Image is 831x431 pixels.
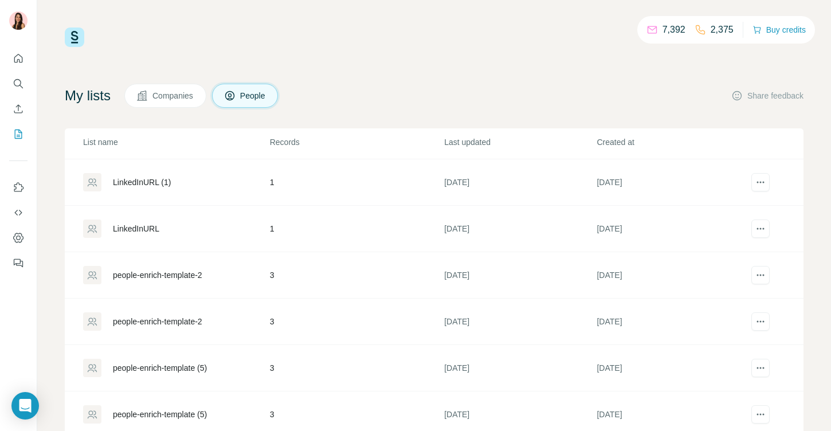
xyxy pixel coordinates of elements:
div: people-enrich-template-2 [113,316,202,327]
button: Share feedback [731,90,803,101]
p: Created at [597,136,748,148]
td: 1 [269,159,444,206]
div: people-enrich-template (5) [113,362,207,374]
td: [DATE] [596,345,748,391]
p: 2,375 [711,23,734,37]
td: 1 [269,206,444,252]
td: 3 [269,299,444,345]
button: My lists [9,124,28,144]
td: [DATE] [444,206,596,252]
td: [DATE] [596,206,748,252]
button: actions [751,312,770,331]
button: Enrich CSV [9,99,28,119]
span: People [240,90,266,101]
button: Dashboard [9,228,28,248]
div: people-enrich-template (5) [113,409,207,420]
div: people-enrich-template-2 [113,269,202,281]
td: 3 [269,252,444,299]
p: Last updated [444,136,595,148]
p: Records [270,136,443,148]
h4: My lists [65,87,111,105]
div: LinkedInURL [113,223,159,234]
td: [DATE] [596,159,748,206]
button: Search [9,73,28,94]
button: Buy credits [752,22,806,38]
button: actions [751,173,770,191]
p: List name [83,136,269,148]
td: [DATE] [444,299,596,345]
p: 7,392 [663,23,685,37]
button: actions [751,405,770,424]
button: Feedback [9,253,28,273]
div: LinkedInURL (1) [113,177,171,188]
td: [DATE] [444,159,596,206]
img: Avatar [9,11,28,30]
button: actions [751,359,770,377]
button: Quick start [9,48,28,69]
button: Use Surfe API [9,202,28,223]
td: [DATE] [596,252,748,299]
button: Use Surfe on LinkedIn [9,177,28,198]
button: actions [751,220,770,238]
div: Open Intercom Messenger [11,392,39,420]
button: actions [751,266,770,284]
td: [DATE] [444,345,596,391]
span: Companies [152,90,194,101]
img: Surfe Logo [65,28,84,47]
td: [DATE] [596,299,748,345]
td: [DATE] [444,252,596,299]
td: 3 [269,345,444,391]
